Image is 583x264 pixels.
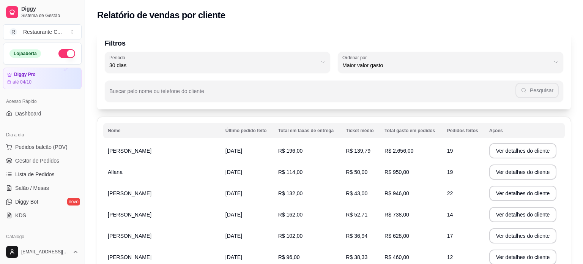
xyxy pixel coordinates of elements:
span: R$ 50,00 [346,169,367,175]
span: R$ 114,00 [278,169,303,175]
span: [DATE] [225,233,242,239]
a: Gestor de Pedidos [3,155,82,167]
span: 19 [447,169,453,175]
span: [DATE] [225,254,242,260]
th: Pedidos feitos [443,123,485,138]
span: R$ 946,00 [384,190,409,196]
span: R$ 96,00 [278,254,300,260]
span: 14 [447,212,453,218]
span: [PERSON_NAME] [108,212,151,218]
span: R$ 460,00 [384,254,409,260]
th: Total em taxas de entrega [274,123,342,138]
span: R$ 52,71 [346,212,367,218]
th: Ticket médio [341,123,380,138]
button: Pedidos balcão (PDV) [3,141,82,153]
button: Ordenar porMaior valor gasto [338,52,563,73]
span: Dashboard [15,110,41,117]
span: Allana [108,169,123,175]
span: R$ 162,00 [278,212,303,218]
article: até 04/10 [13,79,32,85]
span: 19 [447,148,453,154]
span: R$ 38,33 [346,254,367,260]
div: Restaurante C ... [23,28,62,36]
a: DiggySistema de Gestão [3,3,82,21]
span: 17 [447,233,453,239]
span: R$ 36,94 [346,233,367,239]
th: Total gasto em pedidos [380,123,443,138]
span: 30 dias [109,62,317,69]
div: Catálogo [3,231,82,243]
span: R$ 196,00 [278,148,303,154]
a: Salão / Mesas [3,182,82,194]
span: Pedidos balcão (PDV) [15,143,68,151]
span: KDS [15,212,26,219]
span: R$ 738,00 [384,212,409,218]
span: Gestor de Pedidos [15,157,59,164]
input: Buscar pelo nome ou telefone do cliente [109,90,515,98]
button: Ver detalhes do cliente [489,228,557,243]
span: R$ 2.656,00 [384,148,413,154]
p: Filtros [105,38,563,49]
a: Lista de Pedidos [3,168,82,180]
span: 22 [447,190,453,196]
button: Select a team [3,24,82,40]
button: Ver detalhes do cliente [489,186,557,201]
label: Período [109,54,128,61]
article: Diggy Pro [14,72,36,77]
span: 12 [447,254,453,260]
span: R [9,28,17,36]
a: Diggy Proaté 04/10 [3,68,82,89]
span: Sistema de Gestão [21,13,79,19]
span: [DATE] [225,190,242,196]
button: Período30 dias [105,52,330,73]
button: Ver detalhes do cliente [489,207,557,222]
span: R$ 139,79 [346,148,370,154]
a: KDS [3,209,82,221]
th: Nome [103,123,221,138]
th: Ações [485,123,565,138]
span: [PERSON_NAME] [108,148,151,154]
a: Dashboard [3,107,82,120]
span: Diggy [21,6,79,13]
span: R$ 43,00 [346,190,367,196]
span: Salão / Mesas [15,184,49,192]
span: [DATE] [225,148,242,154]
span: [PERSON_NAME] [108,233,151,239]
span: Maior valor gasto [342,62,550,69]
span: R$ 628,00 [384,233,409,239]
div: Loja aberta [9,49,41,58]
span: R$ 132,00 [278,190,303,196]
button: Ver detalhes do cliente [489,164,557,180]
button: [EMAIL_ADDRESS][DOMAIN_NAME] [3,243,82,261]
th: Último pedido feito [221,123,274,138]
span: Diggy Bot [15,198,38,206]
a: Diggy Botnovo [3,196,82,208]
h2: Relatório de vendas por cliente [97,9,225,21]
span: [DATE] [225,169,242,175]
button: Alterar Status [58,49,75,58]
label: Ordenar por [342,54,369,61]
span: [EMAIL_ADDRESS][DOMAIN_NAME] [21,249,69,255]
span: [PERSON_NAME] [108,254,151,260]
button: Ver detalhes do cliente [489,143,557,158]
div: Acesso Rápido [3,95,82,107]
span: R$ 950,00 [384,169,409,175]
div: Dia a dia [3,129,82,141]
span: Lista de Pedidos [15,171,55,178]
span: R$ 102,00 [278,233,303,239]
span: [DATE] [225,212,242,218]
span: [PERSON_NAME] [108,190,151,196]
